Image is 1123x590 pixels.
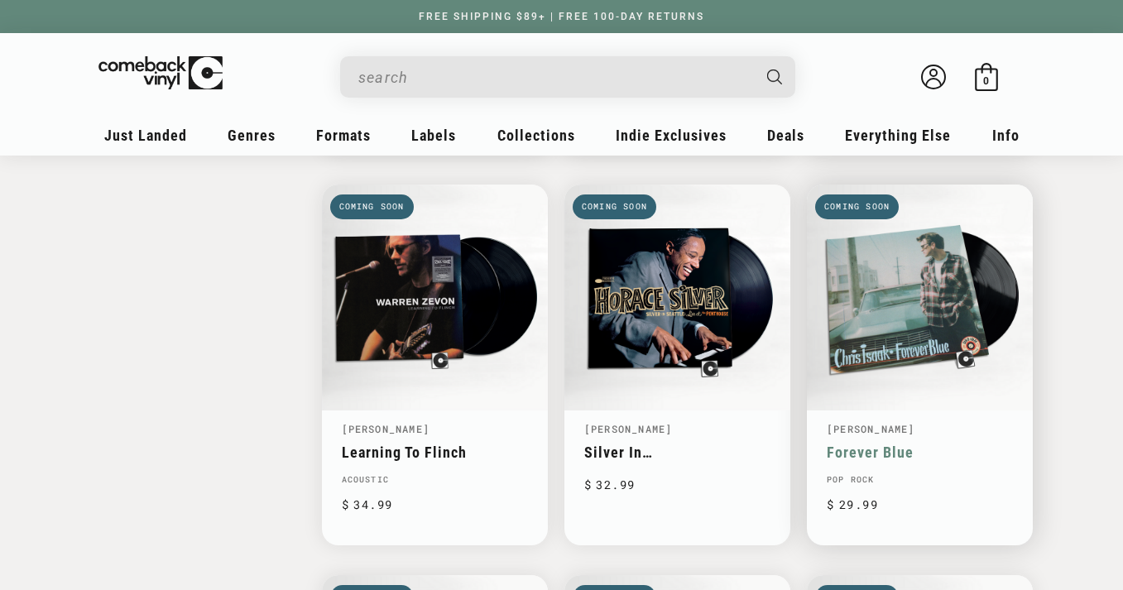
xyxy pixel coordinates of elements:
[340,56,795,98] div: Search
[752,56,797,98] button: Search
[767,127,804,144] span: Deals
[342,422,430,435] a: [PERSON_NAME]
[616,127,727,144] span: Indie Exclusives
[827,422,915,435] a: [PERSON_NAME]
[342,444,528,461] a: Learning To Flinch
[497,127,575,144] span: Collections
[584,422,673,435] a: [PERSON_NAME]
[358,60,751,94] input: When autocomplete results are available use up and down arrows to review and enter to select
[845,127,951,144] span: Everything Else
[228,127,276,144] span: Genres
[827,444,1013,461] a: Forever Blue
[992,127,1020,144] span: Info
[584,444,770,461] a: Silver In [GEOGRAPHIC_DATA]: Live At The Penthouse
[402,11,721,22] a: FREE SHIPPING $89+ | FREE 100-DAY RETURNS
[316,127,371,144] span: Formats
[411,127,456,144] span: Labels
[104,127,187,144] span: Just Landed
[983,74,989,87] span: 0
